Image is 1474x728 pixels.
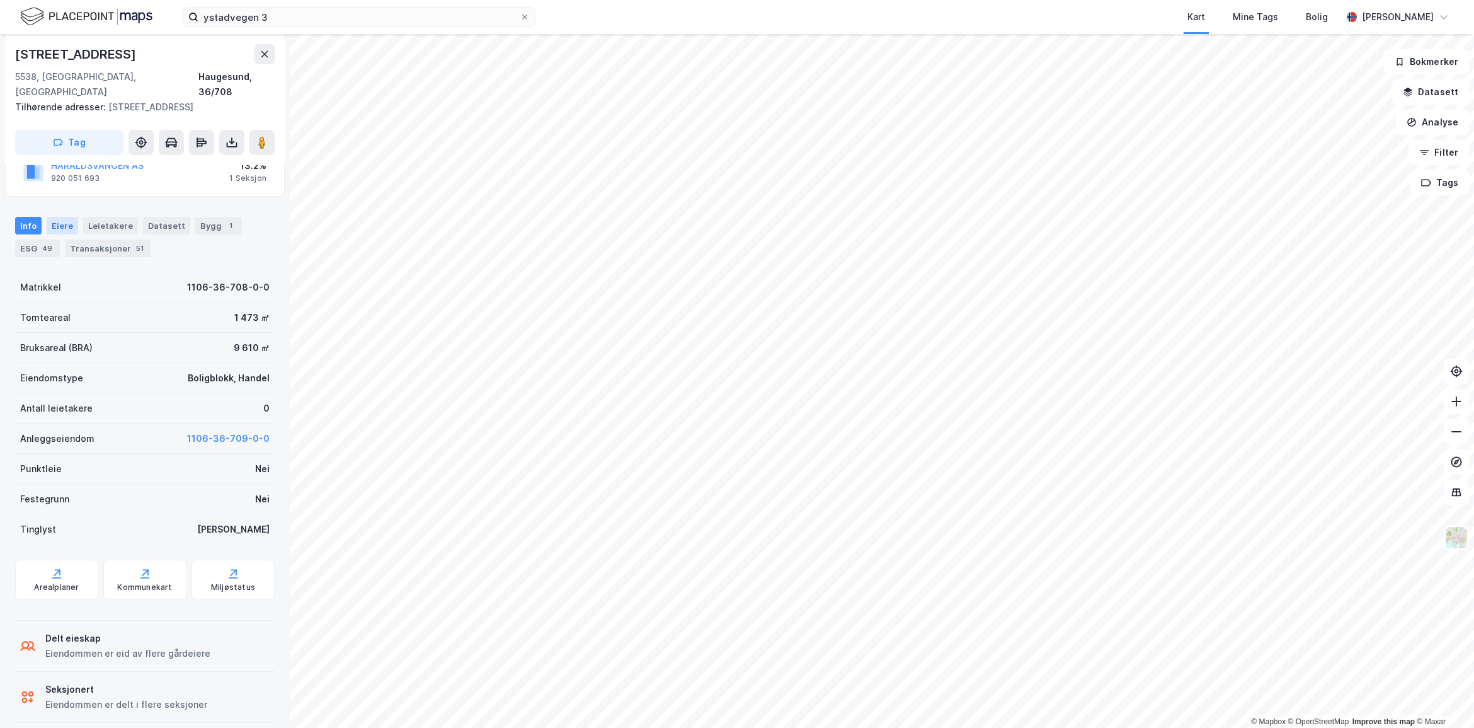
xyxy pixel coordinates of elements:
div: Bolig [1306,9,1328,25]
div: 51 [134,242,146,255]
div: Mine Tags [1233,9,1278,25]
img: logo.f888ab2527a4732fd821a326f86c7f29.svg [20,6,152,28]
a: OpenStreetMap [1288,717,1349,726]
div: Anleggseiendom [20,431,94,446]
div: 13.2% [229,158,266,173]
span: Tilhørende adresser: [15,101,108,112]
div: Kontrollprogram for chat [1411,667,1474,728]
div: Transaksjoner [65,240,151,257]
div: Tomteareal [20,310,71,325]
a: Mapbox [1251,717,1286,726]
div: Bygg [195,217,242,234]
button: Bokmerker [1384,49,1469,74]
button: Filter [1408,140,1469,165]
div: Matrikkel [20,280,61,295]
div: 1 Seksjon [229,173,266,183]
div: Tinglyst [20,522,56,537]
div: Eiendommen er eid av flere gårdeiere [45,646,210,661]
iframe: Chat Widget [1411,667,1474,728]
div: 9 610 ㎡ [234,340,270,355]
div: Delt eieskap [45,631,210,646]
div: 1 [224,219,237,232]
div: Haugesund, 36/708 [198,69,275,100]
div: Miljøstatus [211,582,255,592]
div: 1 473 ㎡ [234,310,270,325]
button: Tags [1410,170,1469,195]
input: Søk på adresse, matrikkel, gårdeiere, leietakere eller personer [198,8,520,26]
a: Improve this map [1352,717,1415,726]
div: [STREET_ADDRESS] [15,100,265,115]
div: Datasett [143,217,190,234]
div: 49 [40,242,55,255]
img: Z [1444,526,1468,550]
div: Eiere [47,217,78,234]
div: [PERSON_NAME] [197,522,270,537]
div: Festegrunn [20,492,69,507]
button: Analyse [1396,110,1469,135]
div: Nei [255,492,270,507]
div: Antall leietakere [20,401,93,416]
div: [STREET_ADDRESS] [15,44,139,64]
div: 5538, [GEOGRAPHIC_DATA], [GEOGRAPHIC_DATA] [15,69,198,100]
div: Leietakere [83,217,138,234]
button: Tag [15,130,123,155]
div: Arealplaner [34,582,79,592]
div: Boligblokk, Handel [188,371,270,386]
div: Seksjonert [45,682,207,697]
div: Kommunekart [117,582,172,592]
div: Nei [255,461,270,477]
div: 1106-36-708-0-0 [187,280,270,295]
div: Info [15,217,42,234]
div: Eiendommen er delt i flere seksjoner [45,697,207,712]
div: Kart [1187,9,1205,25]
div: Bruksareal (BRA) [20,340,93,355]
div: ESG [15,240,60,257]
div: 920 051 693 [51,173,100,183]
div: Eiendomstype [20,371,83,386]
button: 1106-36-709-0-0 [187,431,270,446]
div: [PERSON_NAME] [1362,9,1434,25]
div: Punktleie [20,461,62,477]
div: 0 [263,401,270,416]
button: Datasett [1392,79,1469,105]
